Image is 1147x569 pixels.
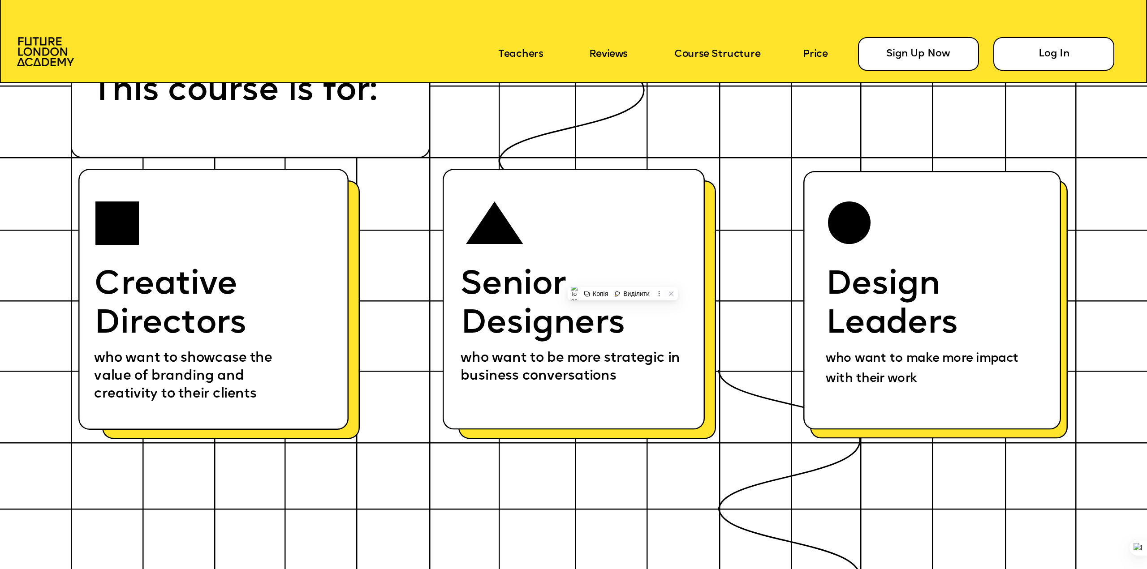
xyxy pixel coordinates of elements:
[826,265,1031,344] p: Design Leaders
[803,49,828,60] a: Price
[92,72,630,111] p: This course is for:
[461,265,688,344] p: Senior Designers
[94,352,276,401] span: who want to showcase the value of branding and creativity to their clients
[674,49,761,60] a: Course Structure
[826,353,1022,385] span: who want to make more impact with their work
[589,49,627,60] a: Reviews
[461,352,684,383] span: who want to be more strategic in business conversations
[17,37,74,66] img: image-aac980e9-41de-4c2d-a048-f29dd30a0068.png
[94,265,295,344] p: Creative Directors
[498,49,543,60] a: Teachers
